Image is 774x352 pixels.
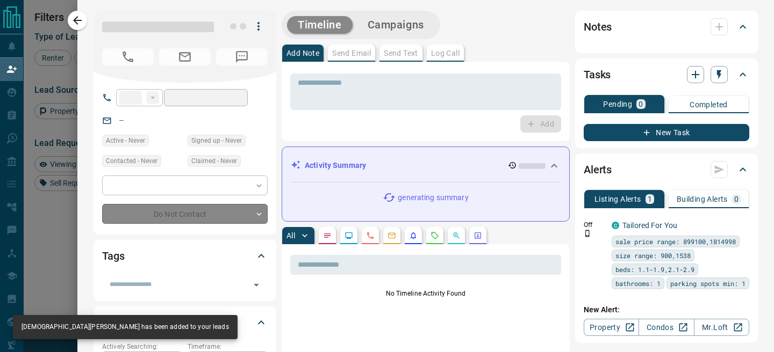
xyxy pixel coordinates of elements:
[734,195,739,203] p: 0
[670,278,746,289] span: parking spots min: 1
[648,195,652,203] p: 1
[106,156,157,166] span: Contacted - Never
[584,220,605,230] p: Off
[249,277,264,292] button: Open
[102,48,154,65] span: No Number
[584,62,749,87] div: Tasks
[615,264,694,275] span: beds: 1.1-1.9,2.1-2.9
[398,192,468,203] p: generating summary
[286,49,319,57] p: Add Note
[102,247,124,265] h2: Tags
[102,310,268,335] div: Criteria
[584,161,612,178] h2: Alerts
[594,195,641,203] p: Listing Alerts
[694,319,749,336] a: Mr.Loft
[474,231,482,240] svg: Agent Actions
[584,124,749,141] button: New Task
[102,314,137,331] h2: Criteria
[409,231,418,240] svg: Listing Alerts
[584,157,749,182] div: Alerts
[584,66,611,83] h2: Tasks
[106,135,145,146] span: Active - Never
[584,304,749,316] p: New Alert:
[615,250,691,261] span: size range: 900,1538
[584,230,591,237] svg: Push Notification Only
[102,342,182,351] p: Actively Searching:
[622,221,677,230] a: Tailored For You
[102,204,268,224] div: Do Not Contact
[286,232,295,239] p: All
[639,100,643,108] p: 0
[102,243,268,269] div: Tags
[431,231,439,240] svg: Requests
[615,278,661,289] span: bathrooms: 1
[290,289,561,298] p: No Timeline Activity Found
[357,16,435,34] button: Campaigns
[323,231,332,240] svg: Notes
[584,18,612,35] h2: Notes
[584,319,639,336] a: Property
[191,135,242,146] span: Signed up - Never
[191,156,237,166] span: Claimed - Never
[366,231,375,240] svg: Calls
[584,14,749,40] div: Notes
[615,236,736,247] span: sale price range: 899100,1814998
[677,195,728,203] p: Building Alerts
[452,231,461,240] svg: Opportunities
[159,48,211,65] span: No Email
[119,116,124,124] a: --
[603,100,632,108] p: Pending
[305,160,366,171] p: Activity Summary
[639,319,694,336] a: Condos
[216,48,268,65] span: No Number
[287,16,353,34] button: Timeline
[21,318,229,336] div: [DEMOGRAPHIC_DATA][PERSON_NAME] has been added to your leads
[612,222,619,229] div: condos.ca
[690,101,728,108] p: Completed
[388,231,396,240] svg: Emails
[188,342,268,351] p: Timeframe:
[291,156,561,175] div: Activity Summary
[345,231,353,240] svg: Lead Browsing Activity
